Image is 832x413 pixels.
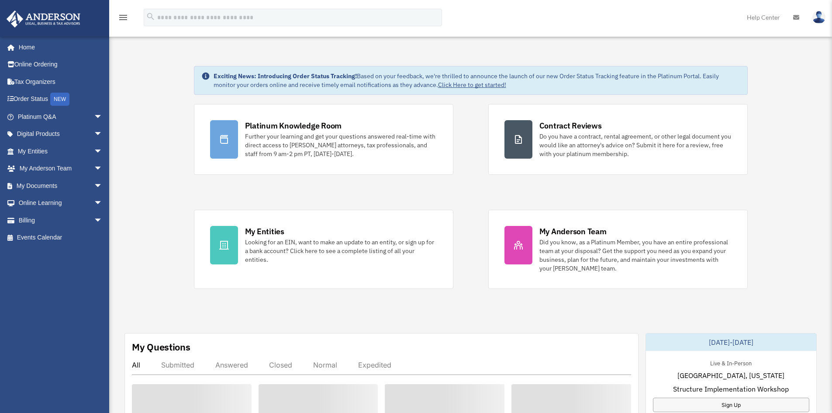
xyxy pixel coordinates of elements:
[488,104,748,175] a: Contract Reviews Do you have a contract, rental agreement, or other legal document you would like...
[6,38,111,56] a: Home
[215,361,248,369] div: Answered
[539,132,732,158] div: Do you have a contract, rental agreement, or other legal document you would like an attorney's ad...
[132,340,190,354] div: My Questions
[161,361,194,369] div: Submitted
[245,120,342,131] div: Platinum Knowledge Room
[214,72,740,89] div: Based on your feedback, we're thrilled to announce the launch of our new Order Status Tracking fe...
[6,73,116,90] a: Tax Organizers
[539,226,607,237] div: My Anderson Team
[6,56,116,73] a: Online Ordering
[94,177,111,195] span: arrow_drop_down
[132,361,140,369] div: All
[50,93,69,106] div: NEW
[488,210,748,289] a: My Anderson Team Did you know, as a Platinum Member, you have an entire professional team at your...
[94,125,111,143] span: arrow_drop_down
[94,160,111,178] span: arrow_drop_down
[812,11,825,24] img: User Pic
[673,384,789,394] span: Structure Implementation Workshop
[6,229,116,246] a: Events Calendar
[6,90,116,108] a: Order StatusNEW
[6,212,116,229] a: Billingarrow_drop_down
[269,361,292,369] div: Closed
[6,125,116,143] a: Digital Productsarrow_drop_down
[94,142,111,160] span: arrow_drop_down
[94,194,111,212] span: arrow_drop_down
[539,238,732,273] div: Did you know, as a Platinum Member, you have an entire professional team at your disposal? Get th...
[4,10,83,28] img: Anderson Advisors Platinum Portal
[438,81,506,89] a: Click Here to get started!
[703,358,759,367] div: Live & In-Person
[245,226,284,237] div: My Entities
[245,238,437,264] div: Looking for an EIN, want to make an update to an entity, or sign up for a bank account? Click her...
[245,132,437,158] div: Further your learning and get your questions answered real-time with direct access to [PERSON_NAM...
[677,370,784,381] span: [GEOGRAPHIC_DATA], [US_STATE]
[653,398,809,412] a: Sign Up
[194,104,453,175] a: Platinum Knowledge Room Further your learning and get your questions answered real-time with dire...
[6,177,116,194] a: My Documentsarrow_drop_down
[539,120,602,131] div: Contract Reviews
[313,361,337,369] div: Normal
[6,142,116,160] a: My Entitiesarrow_drop_down
[214,72,357,80] strong: Exciting News: Introducing Order Status Tracking!
[94,212,111,229] span: arrow_drop_down
[6,108,116,125] a: Platinum Q&Aarrow_drop_down
[6,194,116,212] a: Online Learningarrow_drop_down
[94,108,111,126] span: arrow_drop_down
[194,210,453,289] a: My Entities Looking for an EIN, want to make an update to an entity, or sign up for a bank accoun...
[146,12,155,21] i: search
[646,333,816,351] div: [DATE]-[DATE]
[6,160,116,177] a: My Anderson Teamarrow_drop_down
[118,15,128,23] a: menu
[358,361,391,369] div: Expedited
[118,12,128,23] i: menu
